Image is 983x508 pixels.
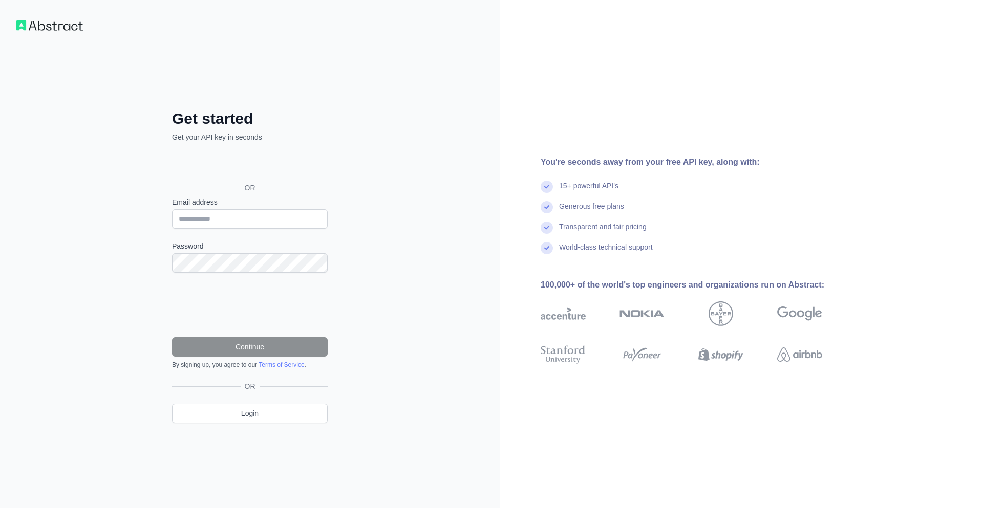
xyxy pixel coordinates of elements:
div: Generous free plans [559,201,624,222]
img: google [777,301,822,326]
p: Get your API key in seconds [172,132,328,142]
img: check mark [541,222,553,234]
img: bayer [709,301,733,326]
button: Continue [172,337,328,357]
a: Terms of Service [259,361,304,368]
label: Password [172,241,328,251]
img: shopify [698,343,743,366]
img: payoneer [619,343,665,366]
img: check mark [541,201,553,213]
div: Transparent and fair pricing [559,222,647,242]
div: World-class technical support [559,242,653,262]
img: Workflow [16,20,83,31]
h2: Get started [172,109,328,128]
span: OR [241,381,260,391]
img: nokia [619,301,665,326]
img: check mark [541,181,553,193]
span: OR [237,183,264,193]
div: By signing up, you agree to our . [172,361,328,369]
img: check mark [541,242,553,254]
img: accenture [541,301,586,326]
div: 15+ powerful API's [559,181,618,201]
iframe: Sign in with Google Button [167,153,331,176]
iframe: reCAPTCHA [172,285,328,325]
div: 100,000+ of the world's top engineers and organizations run on Abstract: [541,279,855,291]
a: Login [172,404,328,423]
div: You're seconds away from your free API key, along with: [541,156,855,168]
img: stanford university [541,343,586,366]
label: Email address [172,197,328,207]
img: airbnb [777,343,822,366]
